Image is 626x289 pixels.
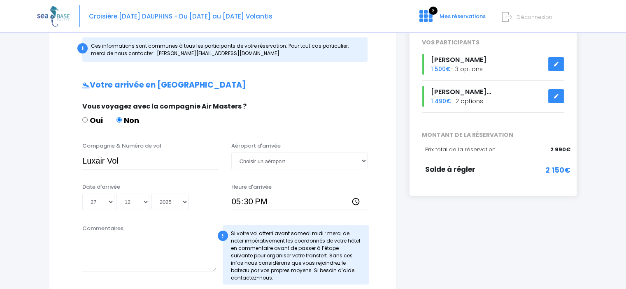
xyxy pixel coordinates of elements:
label: Oui [82,115,103,126]
span: 1 500€ [431,65,451,73]
span: Croisière [DATE] DAUPHINS - Du [DATE] au [DATE] Volantis [89,12,272,21]
div: Ces informations sont communes à tous les participants de votre réservation. Pour tout cas partic... [82,37,368,62]
input: Oui [82,117,88,123]
h2: Votre arrivée en [GEOGRAPHIC_DATA] [66,81,380,90]
div: i [77,43,88,53]
span: Déconnexion [517,13,552,21]
span: 2 990€ [550,146,570,154]
label: Compagnie & Numéro de vol [82,142,161,150]
label: Commentaires [82,224,123,233]
span: Mes réservations [440,12,486,20]
span: 1 490€ [431,97,451,105]
label: Non [116,115,139,126]
span: 3 [429,7,438,15]
label: Heure d'arrivée [231,183,272,191]
label: Date d'arrivée [82,183,120,191]
div: ! [218,231,228,241]
input: Non [116,117,122,123]
a: 3 Mes réservations [413,15,491,23]
span: Prix total de la réservation [425,146,496,153]
span: [PERSON_NAME] [431,55,486,65]
span: Vous voyagez avec la compagnie Air Masters ? [82,102,247,111]
div: - 3 options [416,54,570,75]
span: Solde à régler [425,164,475,174]
span: [PERSON_NAME]... [431,87,491,97]
label: Aéroport d'arrivée [231,142,281,150]
div: VOS PARTICIPANTS [416,38,570,47]
div: - 2 options [416,86,570,107]
span: 2 150€ [545,164,570,176]
span: MONTANT DE LA RÉSERVATION [416,131,570,139]
div: Si votre vol atterri avant samedi midi : merci de noter impérativement les coordonnés de votre hô... [223,225,369,284]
